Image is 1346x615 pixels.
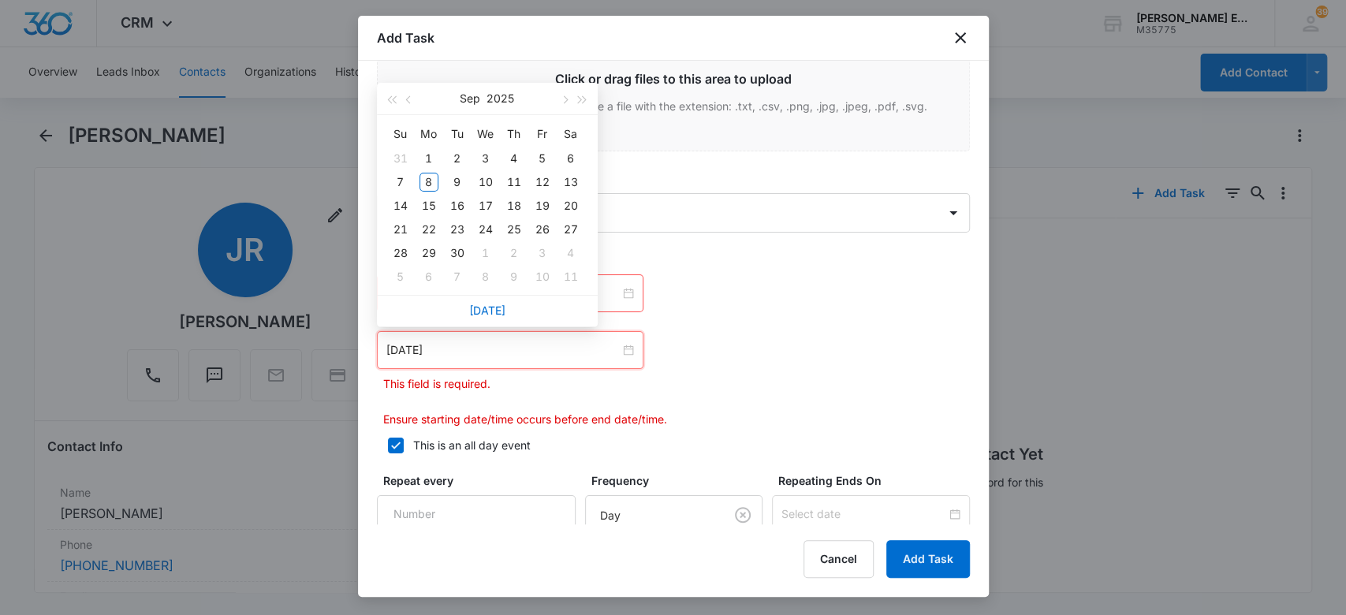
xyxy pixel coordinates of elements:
td: 2025-09-13 [557,170,585,194]
th: Mo [415,121,443,147]
td: 2025-09-12 [528,170,557,194]
div: 5 [533,149,552,168]
div: 4 [561,244,580,263]
td: 2025-09-29 [415,241,443,265]
div: 3 [533,244,552,263]
td: 2025-09-26 [528,218,557,241]
td: 2025-09-15 [415,194,443,218]
td: 2025-09-16 [443,194,472,218]
div: 12 [533,173,552,192]
td: 2025-10-01 [472,241,500,265]
td: 2025-09-06 [557,147,585,170]
div: 1 [476,244,495,263]
h1: Add Task [377,28,434,47]
label: Assigned to [383,170,976,187]
div: 23 [448,220,467,239]
div: 1 [419,149,438,168]
label: Time span [383,252,976,268]
td: 2025-09-10 [472,170,500,194]
td: 2025-09-20 [557,194,585,218]
div: 14 [391,196,410,215]
button: Sep [460,83,480,114]
div: 31 [391,149,410,168]
td: 2025-09-05 [528,147,557,170]
td: 2025-09-28 [386,241,415,265]
div: 28 [391,244,410,263]
div: 2 [505,244,524,263]
td: 2025-09-25 [500,218,528,241]
td: 2025-09-18 [500,194,528,218]
div: 11 [505,173,524,192]
div: 9 [505,267,524,286]
label: Frequency [591,472,770,489]
td: 2025-10-04 [557,241,585,265]
div: 17 [476,196,495,215]
td: 2025-09-19 [528,194,557,218]
td: 2025-10-03 [528,241,557,265]
td: 2025-09-23 [443,218,472,241]
div: 6 [561,149,580,168]
div: 3 [476,149,495,168]
p: This field is required. [383,375,673,392]
div: 13 [561,173,580,192]
th: Fr [528,121,557,147]
td: 2025-09-21 [386,218,415,241]
div: 29 [419,244,438,263]
div: 5 [391,267,410,286]
td: 2025-09-01 [415,147,443,170]
div: 30 [448,244,467,263]
td: 2025-09-09 [443,170,472,194]
div: 18 [505,196,524,215]
td: 2025-09-24 [472,218,500,241]
button: Cancel [803,540,874,578]
div: This is an all day event [413,437,531,453]
div: 8 [476,267,495,286]
div: 9 [448,173,467,192]
td: 2025-09-17 [472,194,500,218]
input: Number [377,495,576,533]
td: 2025-09-04 [500,147,528,170]
td: 2025-09-27 [557,218,585,241]
p: Ensure starting date/time occurs before end date/time. [383,411,970,427]
div: 15 [419,196,438,215]
td: 2025-09-08 [415,170,443,194]
input: Select date [386,341,620,359]
td: 2025-10-11 [557,265,585,289]
a: [DATE] [469,304,505,317]
th: Sa [557,121,585,147]
td: 2025-09-07 [386,170,415,194]
input: Select date [781,505,945,523]
div: 2 [448,149,467,168]
button: close [951,28,970,47]
td: 2025-09-30 [443,241,472,265]
div: 16 [448,196,467,215]
button: Add Task [886,540,970,578]
div: 27 [561,220,580,239]
div: 4 [505,149,524,168]
th: Tu [443,121,472,147]
div: 20 [561,196,580,215]
td: 2025-09-03 [472,147,500,170]
th: Th [500,121,528,147]
button: Clear [730,502,755,527]
td: 2025-10-09 [500,265,528,289]
div: 21 [391,220,410,239]
td: 2025-08-31 [386,147,415,170]
td: 2025-10-08 [472,265,500,289]
div: 7 [448,267,467,286]
div: 10 [533,267,552,286]
div: 26 [533,220,552,239]
th: We [472,121,500,147]
td: 2025-09-14 [386,194,415,218]
div: 25 [505,220,524,239]
div: 11 [561,267,580,286]
td: 2025-10-06 [415,265,443,289]
button: 2025 [487,83,514,114]
td: 2025-10-05 [386,265,415,289]
label: Repeat every [383,472,582,489]
td: 2025-10-10 [528,265,557,289]
label: Repeating Ends On [778,472,975,489]
td: 2025-09-02 [443,147,472,170]
td: 2025-10-02 [500,241,528,265]
div: 19 [533,196,552,215]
